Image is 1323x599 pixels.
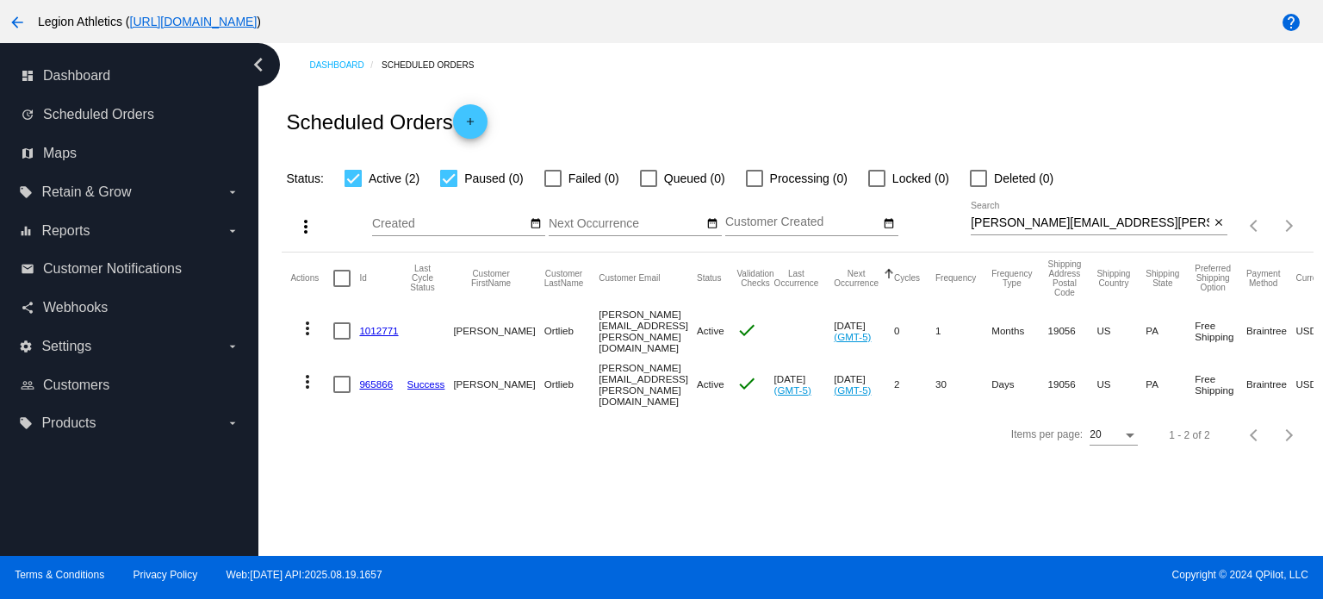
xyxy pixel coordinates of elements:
[935,358,991,411] mat-cell: 30
[21,301,34,315] i: share
[599,304,697,358] mat-cell: [PERSON_NAME][EMAIL_ADDRESS][PERSON_NAME][DOMAIN_NAME]
[991,304,1047,358] mat-cell: Months
[15,569,104,581] a: Terms & Conditions
[1272,418,1307,452] button: Next page
[21,62,239,90] a: dashboard Dashboard
[453,269,528,288] button: Change sorting for CustomerFirstName
[7,12,28,33] mat-icon: arrow_back
[227,569,382,581] a: Web:[DATE] API:2025.08.19.1657
[664,168,725,189] span: Queued (0)
[407,378,445,390] a: Success
[21,108,34,122] i: update
[834,331,871,342] a: (GMT-5)
[41,184,131,200] span: Retain & Grow
[774,384,811,396] a: (GMT-5)
[19,185,33,199] i: local_offer
[568,168,619,189] span: Failed (0)
[1146,358,1195,411] mat-cell: PA
[834,358,894,411] mat-cell: [DATE]
[1096,358,1146,411] mat-cell: US
[1090,428,1101,440] span: 20
[19,416,33,430] i: local_offer
[1146,304,1195,358] mat-cell: PA
[226,416,239,430] i: arrow_drop_down
[41,223,90,239] span: Reports
[359,378,393,390] a: 965866
[43,68,110,84] span: Dashboard
[21,147,34,160] i: map
[544,358,599,411] mat-cell: Ortlieb
[290,253,333,304] mat-header-cell: Actions
[295,216,316,237] mat-icon: more_vert
[883,217,895,231] mat-icon: date_range
[1246,358,1295,411] mat-cell: Braintree
[453,358,543,411] mat-cell: [PERSON_NAME]
[1048,304,1097,358] mat-cell: 19056
[1096,269,1130,288] button: Change sorting for ShippingCountry
[359,325,398,336] a: 1012771
[43,146,77,161] span: Maps
[530,217,542,231] mat-icon: date_range
[774,358,835,411] mat-cell: [DATE]
[770,168,848,189] span: Processing (0)
[43,107,154,122] span: Scheduled Orders
[544,304,599,358] mat-cell: Ortlieb
[1048,358,1097,411] mat-cell: 19056
[359,273,366,284] button: Change sorting for Id
[1246,304,1295,358] mat-cell: Braintree
[21,378,34,392] i: people_outline
[226,224,239,238] i: arrow_drop_down
[226,185,239,199] i: arrow_drop_down
[697,378,724,390] span: Active
[372,217,527,231] input: Created
[21,255,239,283] a: email Customer Notifications
[1272,209,1307,243] button: Next page
[1238,418,1272,452] button: Previous page
[1213,216,1225,230] mat-icon: close
[1281,12,1301,33] mat-icon: help
[297,371,318,392] mat-icon: more_vert
[1195,264,1231,292] button: Change sorting for PreferredShippingOption
[599,273,660,284] button: Change sorting for CustomerEmail
[935,273,976,284] button: Change sorting for Frequency
[1238,209,1272,243] button: Previous page
[38,15,261,28] span: Legion Athletics ( )
[994,168,1053,189] span: Deleted (0)
[599,358,697,411] mat-cell: [PERSON_NAME][EMAIL_ADDRESS][PERSON_NAME][DOMAIN_NAME]
[309,52,382,78] a: Dashboard
[991,358,1047,411] mat-cell: Days
[1146,269,1179,288] button: Change sorting for ShippingState
[1096,304,1146,358] mat-cell: US
[736,253,773,304] mat-header-cell: Validation Checks
[736,373,757,394] mat-icon: check
[894,304,935,358] mat-cell: 0
[286,172,324,185] span: Status:
[894,273,920,284] button: Change sorting for Cycles
[297,318,318,339] mat-icon: more_vert
[892,168,949,189] span: Locked (0)
[464,168,523,189] span: Paused (0)
[41,415,96,431] span: Products
[43,300,108,315] span: Webhooks
[382,52,489,78] a: Scheduled Orders
[1169,429,1209,441] div: 1 - 2 of 2
[971,216,1209,230] input: Search
[245,51,272,78] i: chevron_left
[736,320,757,340] mat-icon: check
[130,15,258,28] a: [URL][DOMAIN_NAME]
[407,264,438,292] button: Change sorting for LastProcessingCycleId
[226,340,239,353] i: arrow_drop_down
[834,304,894,358] mat-cell: [DATE]
[41,339,91,354] span: Settings
[725,217,880,231] input: Customer Created
[676,569,1308,581] span: Copyright © 2024 QPilot, LLC
[21,101,239,128] a: update Scheduled Orders
[1048,259,1082,297] button: Change sorting for ShippingPostcode
[43,377,109,393] span: Customers
[1246,269,1280,288] button: Change sorting for PaymentMethod.Type
[774,269,819,288] button: Change sorting for LastOccurrenceUtc
[453,304,543,358] mat-cell: [PERSON_NAME]
[21,69,34,83] i: dashboard
[706,217,718,231] mat-icon: date_range
[134,569,198,581] a: Privacy Policy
